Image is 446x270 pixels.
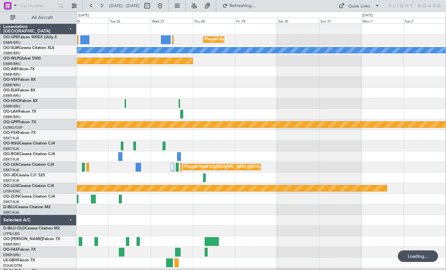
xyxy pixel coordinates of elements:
span: OO-WLP [3,57,19,61]
div: ISP [338,216,348,223]
a: EBBR/BRU [3,72,21,77]
span: Permits [330,247,345,255]
span: Crew [330,167,341,174]
div: CP [338,195,348,202]
span: OO-LUX [3,184,18,188]
a: OO-ROKCessna Citation CJ4 [3,152,55,156]
span: OO-AIE [3,67,17,71]
a: OO-ELKFalcon 8X [3,88,35,92]
a: D-IBLUCessna Citation M2 [3,205,50,209]
div: FPL in FF [339,144,356,150]
a: OO-FAEFalcon 7X [3,248,36,252]
span: OO-HHO [3,99,20,103]
span: ALDT [425,55,436,61]
div: Check flight time on NMP [339,136,388,142]
a: Schedule Crew [331,176,359,182]
span: ETOT [342,43,352,49]
a: EBBR/BRU [3,61,21,66]
span: OO-SLM [3,46,19,50]
div: Fri 29 [235,18,277,23]
div: LSGG Hdlg in section 18 RMK/ [339,72,397,77]
span: Refreshing... [229,4,256,8]
div: Sat 30 [277,18,319,23]
span: OO-VSF [3,78,18,82]
span: OO-[PERSON_NAME] [3,237,42,241]
span: D-IBLU [3,205,16,209]
span: OO-ELK [3,88,18,92]
span: 09:40 [354,43,364,49]
a: EBKT/KJK [3,136,19,141]
a: OO-LAHFalcon 7X [3,110,36,114]
a: OO-GPEFalcon 900EX EASy II [3,35,57,39]
a: LST [414,195,429,201]
a: LFPB/LBG [3,231,20,236]
a: EBKT/KJK [3,157,19,162]
span: [DATE] [407,36,420,43]
a: LX-GBHFalcon 7X [3,258,35,262]
a: EBKT/KJK [3,146,19,151]
div: Thu 28 [193,18,235,23]
a: OO-FSXFalcon 7X [3,131,36,135]
span: LSGG GVA [342,30,363,37]
span: Cabin Crew [330,206,354,213]
a: Manage Permits [331,256,362,263]
a: EDLW/DTM [3,263,22,268]
span: DP [405,237,411,244]
span: LX-GBH [3,258,17,262]
span: 01:20 [380,35,391,42]
a: OO-LXACessna Citation CJ4 [3,163,54,167]
span: OO-NSG [3,142,19,145]
span: OO-ROK [3,152,19,156]
a: EBBR/BRU [3,51,21,56]
span: D-IBLU-OLD [3,227,25,230]
span: OO-FAE [3,248,18,252]
span: 534038 [331,5,346,12]
a: OO-WLPGlobal 5500 [3,57,41,61]
span: Leg Information [330,159,362,167]
span: ATOT [338,55,349,61]
a: EBKT/KJK [3,210,19,215]
span: [DATE] - [DATE] [109,3,139,9]
a: OO-NSGCessna Citation CJ4 [3,142,55,145]
a: MSO [350,195,364,201]
div: Tue 26 [109,18,151,23]
span: (10/10) [418,63,432,70]
div: Mon 25 [67,18,109,23]
div: LFEE transit to [GEOGRAPHIC_DATA] Coordinated [339,88,438,93]
span: (2/2) [423,247,432,254]
a: UUMO/OSF [3,125,22,130]
span: 11:00 [407,43,417,49]
span: Dispatch Checks and Weather [330,227,391,234]
input: --:-- [408,54,424,62]
div: LSGG Hdlg in section 18 RMK/ [339,80,397,85]
span: DFC, [385,237,394,244]
a: OO-GPPFalcon 7X [3,120,36,124]
a: EBKT/KJK [3,178,19,183]
span: OOHHO [422,5,443,12]
a: OO-SLMCessna Citation XLS [3,46,54,50]
span: OO-LAH [3,110,19,114]
div: Bremen FIR (FL000-245) Coordinated [339,104,409,109]
a: EBBR/BRU [3,253,21,257]
div: Loading... [398,250,438,262]
div: Tue 2 [403,18,445,23]
div: Sun 31 [319,18,361,23]
a: EBKT/KJK [3,200,19,204]
span: OO-ZUN [3,195,19,199]
a: OO-VSFFalcon 8X [3,78,36,82]
input: --:-- [350,54,366,62]
a: LFSN/ENC [3,189,21,194]
div: CS [402,195,413,202]
a: OO-AIEFalcon 7X [3,67,35,71]
a: OO-HHOFalcon 8X [3,99,38,103]
a: D-IBLU-OLDCessna Citation M2 [3,227,60,230]
span: CR [369,237,374,244]
a: EBBR/BRU [3,40,21,45]
a: JAP [350,217,364,222]
div: Completed [375,9,398,15]
a: EBBR/BRU [3,93,21,98]
span: CC, [351,237,358,244]
button: All Aircraft [7,13,70,23]
span: OO-FSX [3,131,18,135]
span: Flight Crew [330,184,354,192]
